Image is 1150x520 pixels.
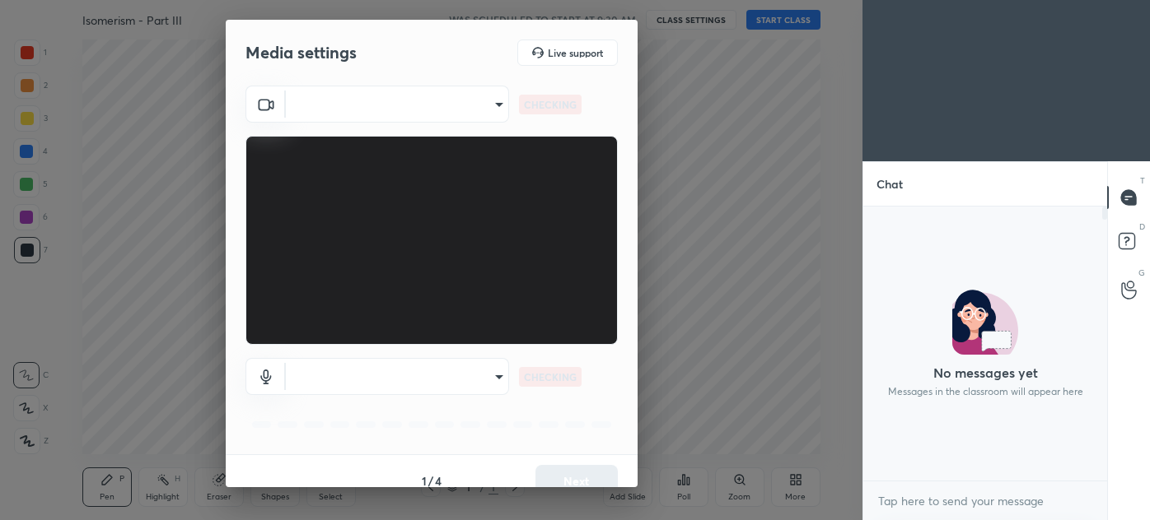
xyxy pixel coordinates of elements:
h2: Media settings [245,42,357,63]
h4: 4 [435,472,442,490]
p: T [1140,174,1145,187]
p: CHECKING [524,97,577,112]
p: Chat [863,162,916,206]
p: D [1139,221,1145,233]
h4: / [428,472,433,490]
p: CHECKING [524,369,577,384]
p: G [1138,267,1145,279]
h5: Live support [548,48,603,58]
div: ​ [286,358,509,395]
h4: 1 [422,472,427,490]
div: ​ [286,86,509,123]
